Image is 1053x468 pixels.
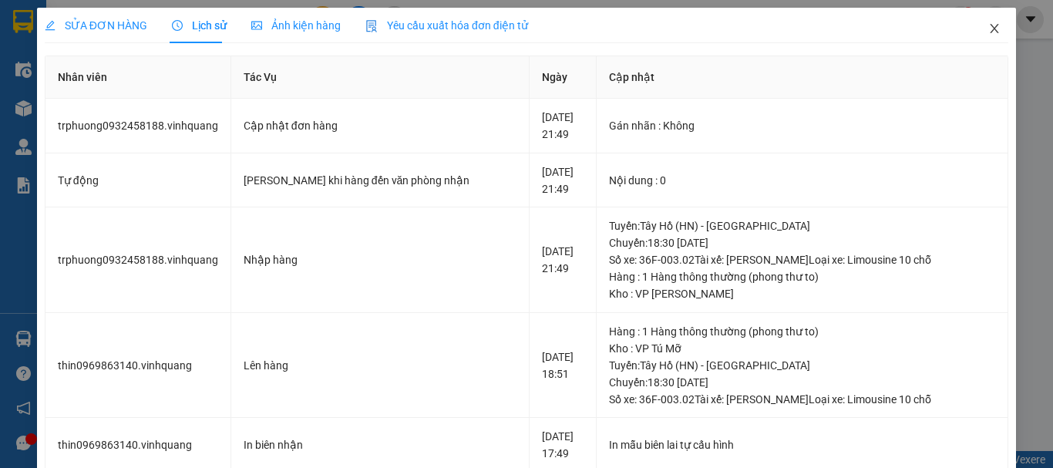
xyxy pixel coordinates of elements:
div: Hàng : 1 Hàng thông thường (phong thư to) [609,268,995,285]
div: Kho : VP Tú Mỡ [609,340,995,357]
div: [PERSON_NAME] khi hàng đến văn phòng nhận [244,172,516,189]
div: Lên hàng [244,357,516,374]
div: Nội dung : 0 [609,172,995,189]
th: Cập nhật [597,56,1008,99]
span: Yêu cầu xuất hóa đơn điện tử [365,19,528,32]
div: Hàng : 1 Hàng thông thường (phong thư to) [609,323,995,340]
span: SỬA ĐƠN HÀNG [45,19,147,32]
div: [DATE] 21:49 [542,109,584,143]
div: [DATE] 17:49 [542,428,584,462]
td: thin0969863140.vinhquang [45,313,231,419]
td: trphuong0932458188.vinhquang [45,207,231,313]
div: Kho : VP [PERSON_NAME] [609,285,995,302]
button: Close [973,8,1016,51]
div: Tuyến : Tây Hồ (HN) - [GEOGRAPHIC_DATA] Chuyến: 18:30 [DATE] Số xe: 36F-003.02 Tài xế: [PERSON_NA... [609,217,995,268]
div: In mẫu biên lai tự cấu hình [609,436,995,453]
div: [DATE] 21:49 [542,163,584,197]
th: Tác Vụ [231,56,530,99]
span: Lịch sử [172,19,227,32]
div: Cập nhật đơn hàng [244,117,516,134]
div: Gán nhãn : Không [609,117,995,134]
div: Nhập hàng [244,251,516,268]
div: In biên nhận [244,436,516,453]
div: [DATE] 21:49 [542,243,584,277]
span: close [988,22,1001,35]
span: clock-circle [172,20,183,31]
img: icon [365,20,378,32]
td: trphuong0932458188.vinhquang [45,99,231,153]
div: [DATE] 18:51 [542,348,584,382]
th: Ngày [530,56,597,99]
div: Tuyến : Tây Hồ (HN) - [GEOGRAPHIC_DATA] Chuyến: 18:30 [DATE] Số xe: 36F-003.02 Tài xế: [PERSON_NA... [609,357,995,408]
span: edit [45,20,56,31]
th: Nhân viên [45,56,231,99]
span: picture [251,20,262,31]
td: Tự động [45,153,231,208]
span: Ảnh kiện hàng [251,19,341,32]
